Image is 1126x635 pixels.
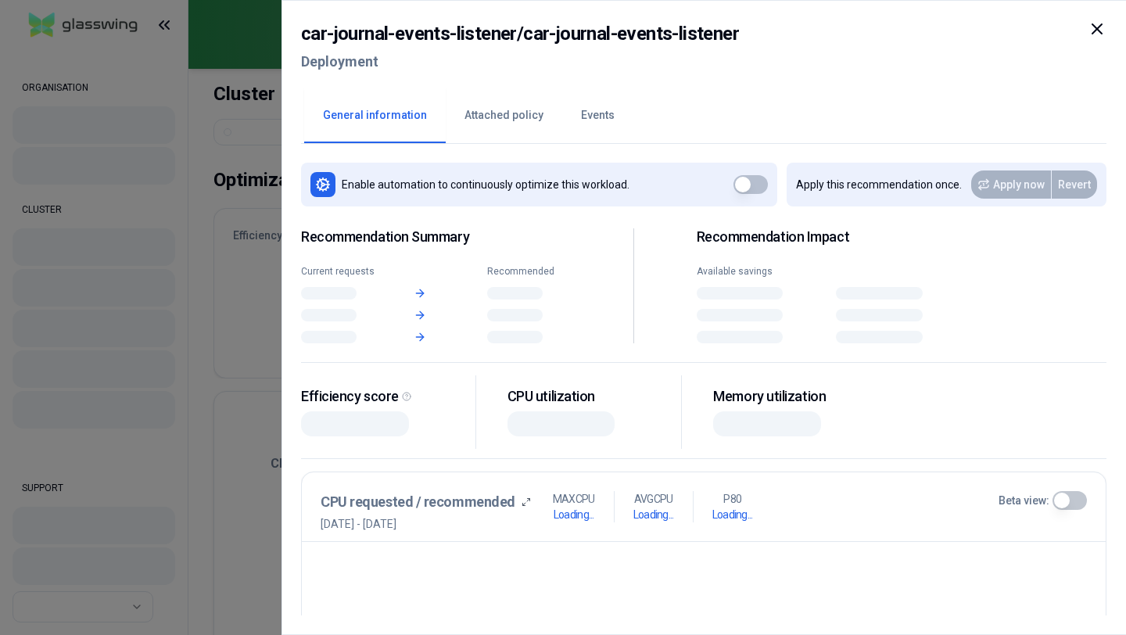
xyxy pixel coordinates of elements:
button: General information [304,88,446,143]
div: Available savings [697,265,827,278]
h1: Loading... [554,507,594,522]
div: Memory utilization [713,388,875,406]
span: Recommendation Summary [301,228,571,246]
div: Current requests [301,265,385,278]
p: Enable automation to continuously optimize this workload. [342,177,629,192]
div: Recommended [487,265,571,278]
h2: Recommendation Impact [697,228,966,246]
button: Events [562,88,633,143]
div: Efficiency score [301,388,463,406]
button: Attached policy [446,88,562,143]
div: CPU utilization [507,388,669,406]
h3: CPU requested / recommended [321,491,515,513]
p: P80 [723,491,741,507]
h2: car-journal-events-listener / car-journal-events-listener [301,20,739,48]
p: Apply this recommendation once. [796,177,962,192]
h1: Loading... [633,507,674,522]
h1: Loading... [712,507,753,522]
p: AVG CPU [634,491,673,507]
p: MAX CPU [553,491,595,507]
span: [DATE] - [DATE] [321,516,531,532]
label: Beta view: [999,493,1049,508]
h2: Deployment [301,48,739,76]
